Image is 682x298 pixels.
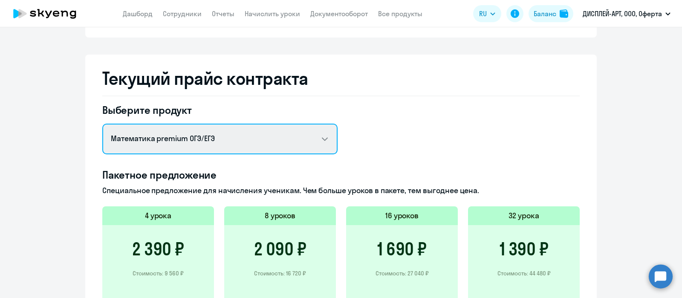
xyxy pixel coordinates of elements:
a: Документооборот [310,9,368,18]
p: Специальное предложение для начисления ученикам. Чем больше уроков в пакете, тем выгоднее цена. [102,185,580,196]
button: ДИСПЛЕЙ-АРТ, ООО, Оферта [578,3,675,24]
a: Все продукты [378,9,422,18]
p: ДИСПЛЕЙ-АРТ, ООО, Оферта [583,9,662,19]
a: Отчеты [212,9,234,18]
img: balance [560,9,568,18]
a: Начислить уроки [245,9,300,18]
div: Баланс [534,9,556,19]
h4: Выберите продукт [102,103,338,117]
h5: 16 уроков [385,210,419,221]
h5: 32 урока [509,210,539,221]
p: Стоимость: 44 480 ₽ [497,269,551,277]
h3: 2 390 ₽ [132,239,184,259]
h3: 1 690 ₽ [377,239,427,259]
h4: Пакетное предложение [102,168,580,182]
h3: 2 090 ₽ [254,239,306,259]
a: Дашборд [123,9,153,18]
h3: 1 390 ₽ [500,239,549,259]
span: RU [479,9,487,19]
p: Стоимость: 27 040 ₽ [376,269,429,277]
h5: 4 урока [145,210,172,221]
h5: 8 уроков [265,210,296,221]
button: Балансbalance [529,5,573,22]
p: Стоимость: 16 720 ₽ [254,269,306,277]
button: RU [473,5,501,22]
h2: Текущий прайс контракта [102,68,580,89]
p: Стоимость: 9 560 ₽ [133,269,184,277]
a: Сотрудники [163,9,202,18]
